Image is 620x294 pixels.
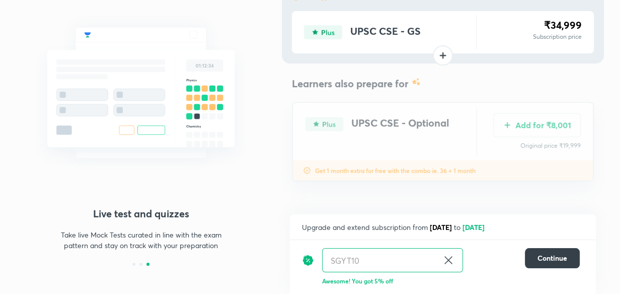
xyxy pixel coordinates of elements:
span: [DATE] [430,222,452,232]
span: Upgrade and extend subscription from to [302,222,487,232]
p: Awesome! You got 5% off [322,276,580,285]
button: Continue [525,248,580,268]
p: Get 1 month extra for free with the combo ie. 36 + 1 month [315,172,476,181]
p: Subscription price [533,32,582,41]
span: ₹34,999 [544,18,582,32]
p: Take live Mock Tests curated in line with the exam pattern and stay on track with your preparation [53,229,228,251]
p: Original price ₹19,999 [493,147,581,156]
span: Continue [537,253,567,263]
img: discount [303,172,311,181]
h4: Learners also prepare for [292,84,408,96]
img: mock_test_quizes_521a5f770e.svg [24,5,258,181]
span: [DATE] [462,222,485,232]
button: Add for ₹8,001 [493,119,581,143]
h4: Live test and quizzes [24,206,258,221]
img: type [304,25,342,39]
input: Have a referral code? [323,249,438,272]
img: combo [412,84,420,92]
h4: UPSC CSE - Optional [351,123,449,137]
img: add [503,127,511,135]
h4: UPSC CSE - GS [350,25,421,39]
img: type [305,123,343,137]
img: discount [302,248,314,272]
